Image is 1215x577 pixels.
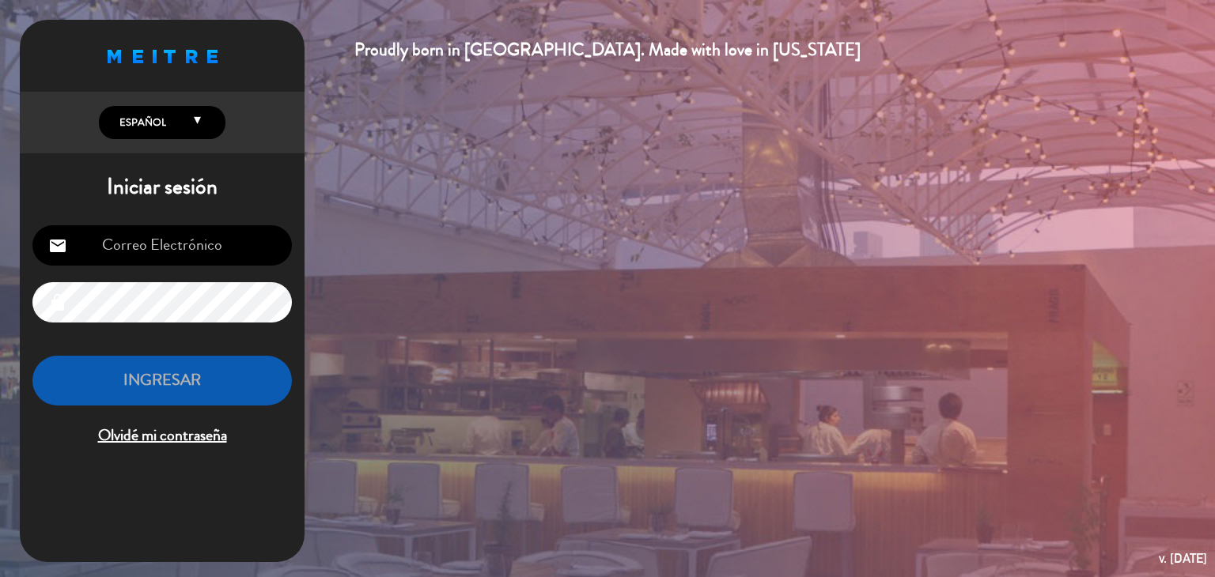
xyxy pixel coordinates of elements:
[48,236,67,255] i: email
[115,115,166,130] span: Español
[1159,548,1207,569] div: v. [DATE]
[20,174,305,201] h1: Iniciar sesión
[32,356,292,405] button: INGRESAR
[48,293,67,312] i: lock
[32,423,292,449] span: Olvidé mi contraseña
[32,225,292,266] input: Correo Electrónico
